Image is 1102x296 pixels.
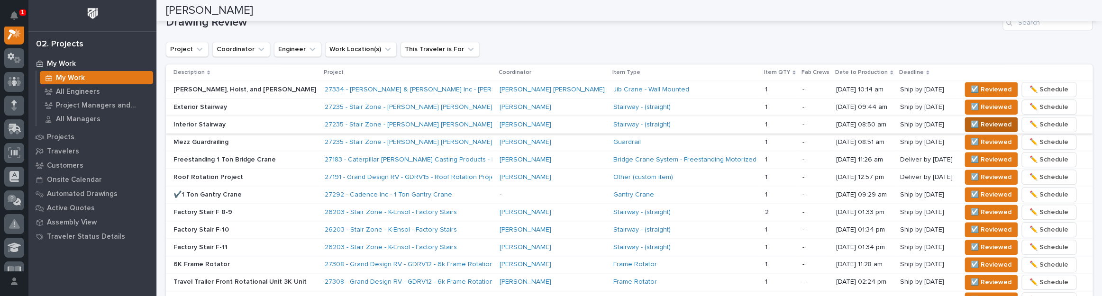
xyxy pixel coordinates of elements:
[28,229,156,243] a: Traveler Status Details
[612,67,640,78] p: Item Type
[173,103,317,111] p: Exterior Stairway
[765,242,769,251] p: 1
[47,60,76,68] p: My Work
[836,156,893,164] p: [DATE] 11:26 am
[166,4,253,18] h2: [PERSON_NAME]
[1029,119,1068,130] span: ✏️ Schedule
[1029,242,1068,253] span: ✏️ Schedule
[500,226,551,234] a: [PERSON_NAME]
[965,152,1018,167] button: ☑️ Reviewed
[173,208,317,216] p: Factory Stair F 8-9
[274,42,321,57] button: Engineer
[836,138,893,146] p: [DATE] 08:51 am
[801,67,829,78] p: Fab Crews
[765,189,769,199] p: 1
[802,208,828,216] p: -
[836,260,893,269] p: [DATE] 11:28 am
[1029,189,1068,200] span: ✏️ Schedule
[56,74,85,82] p: My Work
[900,206,946,216] p: Ship by [DATE]
[28,56,156,71] a: My Work
[1029,136,1068,148] span: ✏️ Schedule
[166,134,1093,151] tr: Mezz Guardrailing27235 - Stair Zone - [PERSON_NAME] [PERSON_NAME] - Batting Cage Stairs [PERSON_N...
[613,208,670,216] a: Stairway - (straight)
[971,224,1011,235] span: ☑️ Reviewed
[166,221,1093,238] tr: Factory Stair F-1026203 - Stair Zone - K-Ensol - Factory Stairs [PERSON_NAME] Stairway - (straigh...
[1021,170,1076,185] button: ✏️ Schedule
[500,278,551,286] a: [PERSON_NAME]
[499,67,531,78] p: Coordinator
[166,273,1093,291] tr: Travel Trailer Front Rotational Unit 3K Unit27308 - Grand Design RV - GDRV12 - 6k Frame Rotation ...
[166,42,209,57] button: Project
[47,147,79,156] p: Travelers
[173,121,317,129] p: Interior Stairway
[802,191,828,199] p: -
[166,99,1093,116] tr: Exterior Stairway27235 - Stair Zone - [PERSON_NAME] [PERSON_NAME] - Batting Cage Stairs [PERSON_N...
[401,42,480,57] button: This Traveler is For
[1029,101,1068,113] span: ✏️ Schedule
[325,278,507,286] a: 27308 - Grand Design RV - GDRV12 - 6k Frame Rotation Unit
[613,173,673,181] a: Other (custom item)
[802,226,828,234] p: -
[971,206,1011,218] span: ☑️ Reviewed
[28,187,156,201] a: Automated Drawings
[166,16,999,29] h1: Drawing Review
[836,121,893,129] p: [DATE] 08:50 am
[971,242,1011,253] span: ☑️ Reviewed
[28,158,156,172] a: Customers
[28,172,156,187] a: Onsite Calendar
[47,218,97,227] p: Assembly View
[4,6,24,26] button: Notifications
[971,259,1011,270] span: ☑️ Reviewed
[802,243,828,251] p: -
[500,138,551,146] a: [PERSON_NAME]
[613,103,670,111] a: Stairway - (straight)
[1021,187,1076,202] button: ✏️ Schedule
[836,243,893,251] p: [DATE] 01:34 pm
[500,156,551,164] a: [PERSON_NAME]
[36,112,156,126] a: All Managers
[971,101,1011,113] span: ☑️ Reviewed
[613,191,654,199] a: Gantry Crane
[613,243,670,251] a: Stairway - (straight)
[173,243,317,251] p: Factory Stair F-11
[765,84,769,94] p: 1
[836,103,893,111] p: [DATE] 09:44 am
[173,138,317,146] p: Mezz Guardrailing
[802,260,828,269] p: -
[900,84,946,94] p: Ship by [DATE]
[765,276,769,286] p: 1
[325,243,457,251] a: 26203 - Stair Zone - K-Ensol - Factory Stairs
[325,191,452,199] a: 27292 - Cadence Inc - 1 Ton Gantry Crane
[965,99,1018,115] button: ☑️ Reviewed
[802,138,828,146] p: -
[325,103,556,111] a: 27235 - Stair Zone - [PERSON_NAME] [PERSON_NAME] - Batting Cage Stairs
[166,81,1093,99] tr: [PERSON_NAME], Hoist, and [PERSON_NAME]27334 - [PERSON_NAME] & [PERSON_NAME] Inc - [PERSON_NAME],...
[166,116,1093,134] tr: Interior Stairway27235 - Stair Zone - [PERSON_NAME] [PERSON_NAME] - Batting Cage Stairs [PERSON_N...
[173,226,317,234] p: Factory Stair F-10
[173,86,317,94] p: [PERSON_NAME], Hoist, and [PERSON_NAME]
[1021,275,1076,290] button: ✏️ Schedule
[900,136,946,146] p: Ship by [DATE]
[764,67,790,78] p: Item QTY
[325,86,617,94] a: 27334 - [PERSON_NAME] & [PERSON_NAME] Inc - [PERSON_NAME], Hoist, and [PERSON_NAME]
[500,121,551,129] a: [PERSON_NAME]
[166,186,1093,203] tr: ✔️1 Ton Gantry Crane27292 - Cadence Inc - 1 Ton Gantry Crane -Gantry Crane 11 -[DATE] 09:29 amShi...
[500,191,606,199] p: -
[1021,205,1076,220] button: ✏️ Schedule
[1021,82,1076,97] button: ✏️ Schedule
[324,67,344,78] p: Project
[900,276,946,286] p: Ship by [DATE]
[613,156,756,164] a: Bridge Crane System - Freestanding Motorized
[1021,152,1076,167] button: ✏️ Schedule
[1029,224,1068,235] span: ✏️ Schedule
[1029,84,1068,95] span: ✏️ Schedule
[500,243,551,251] a: [PERSON_NAME]
[965,275,1018,290] button: ☑️ Reviewed
[1021,99,1076,115] button: ✏️ Schedule
[971,119,1011,130] span: ☑️ Reviewed
[325,208,457,216] a: 26203 - Stair Zone - K-Ensol - Factory Stairs
[765,101,769,111] p: 1
[1029,154,1068,165] span: ✏️ Schedule
[325,121,556,129] a: 27235 - Stair Zone - [PERSON_NAME] [PERSON_NAME] - Batting Cage Stairs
